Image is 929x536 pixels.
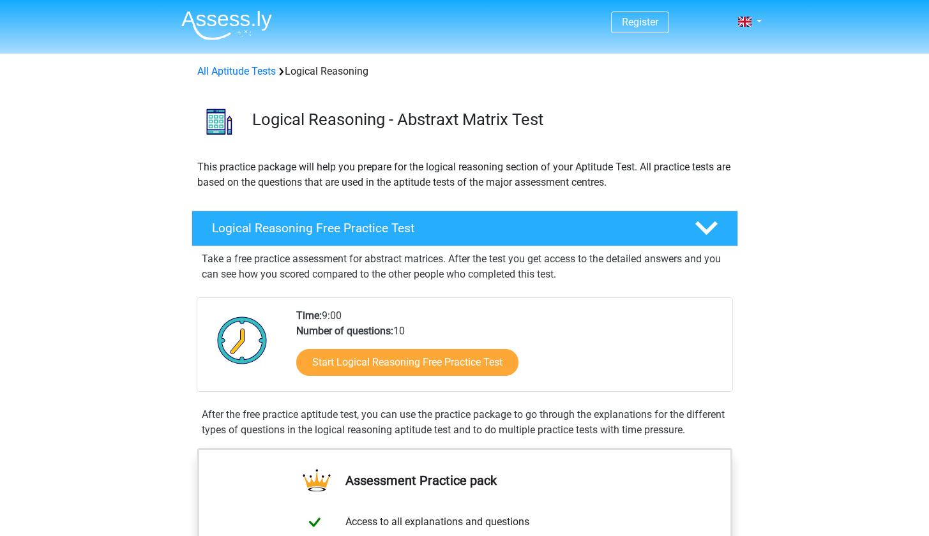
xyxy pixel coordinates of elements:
b: Number of questions: [296,325,393,337]
p: This practice package will help you prepare for the logical reasoning section of your Aptitude Te... [197,160,732,190]
div: After the free practice aptitude test, you can use the practice package to go through the explana... [197,407,733,438]
p: Take a free practice assessment for abstract matrices. After the test you get access to the detai... [202,251,728,282]
a: Start Logical Reasoning Free Practice Test [296,349,518,376]
img: Clock [210,308,275,372]
img: Assessly [181,10,272,40]
b: Time: [296,309,322,322]
div: Logical Reasoning [192,64,737,79]
h3: Logical Reasoning - Abstraxt Matrix Test [252,110,728,130]
a: All Aptitude Tests [197,65,276,77]
h4: Logical Reasoning Free Practice Test [212,221,674,235]
div: 9:00 10 [287,308,732,391]
a: Register [622,16,658,28]
img: logical reasoning [192,94,246,149]
a: Logical Reasoning Free Practice Test [186,211,743,246]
